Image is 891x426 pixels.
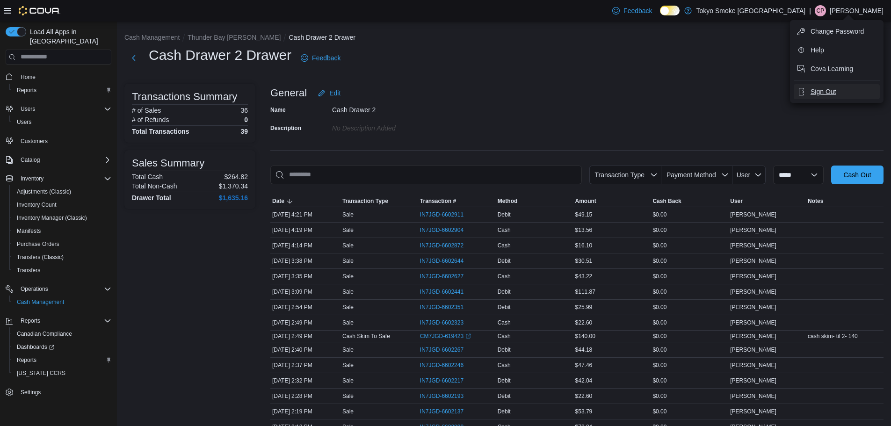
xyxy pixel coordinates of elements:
span: $22.60 [575,392,593,400]
div: [DATE] 2:19 PM [270,406,340,417]
span: IN7JGD-6602246 [420,361,464,369]
div: Cash Drawer 2 [332,102,457,114]
button: Inventory Count [9,198,115,211]
p: 0 [244,116,248,123]
button: User [728,195,806,207]
span: Feedback [312,53,340,63]
button: Manifests [9,224,115,238]
span: [PERSON_NAME] [730,361,776,369]
a: Purchase Orders [13,238,63,250]
h4: $1,635.16 [219,194,248,202]
span: [PERSON_NAME] [730,288,776,296]
span: Operations [21,285,48,293]
button: Operations [17,283,52,295]
p: $1,370.34 [219,182,248,190]
span: Reports [17,315,111,326]
span: Cash Management [13,296,111,308]
button: Cash Out [831,166,884,184]
button: IN7JGD-6602246 [420,360,473,371]
span: Users [13,116,111,128]
a: Settings [17,387,44,398]
span: Transfers [17,267,40,274]
span: [PERSON_NAME] [730,408,776,415]
a: Transfers (Classic) [13,252,67,263]
button: Home [2,70,115,84]
button: IN7JGD-6602137 [420,406,473,417]
p: Sale [342,226,354,234]
button: IN7JGD-6602627 [420,271,473,282]
div: $0.00 [651,360,728,371]
nav: Complex example [6,66,111,424]
span: Payment Method [666,171,716,179]
span: $49.15 [575,211,593,218]
button: Transfers (Classic) [9,251,115,264]
span: Load All Apps in [GEOGRAPHIC_DATA] [26,27,111,46]
span: $47.46 [575,361,593,369]
span: Operations [17,283,111,295]
button: Change Password [794,24,880,39]
span: [PERSON_NAME] [730,242,776,249]
button: Thunder Bay [PERSON_NAME] [188,34,281,41]
span: Change Password [811,27,864,36]
span: Edit [329,88,340,98]
div: No Description added [332,121,457,132]
span: Dashboards [13,341,111,353]
a: Feedback [297,49,344,67]
button: Sign Out [794,84,880,99]
span: [PERSON_NAME] [730,392,776,400]
button: Reports [9,354,115,367]
p: | [809,5,811,16]
button: Notes [806,195,884,207]
label: Description [270,124,301,132]
div: [DATE] 3:09 PM [270,286,340,297]
span: Reports [13,85,111,96]
span: Amount [575,197,596,205]
span: $111.87 [575,288,595,296]
div: [DATE] 4:19 PM [270,224,340,236]
button: Canadian Compliance [9,327,115,340]
button: Help [794,43,880,58]
span: IN7JGD-6602217 [420,377,464,384]
p: Sale [342,211,354,218]
span: Help [811,45,824,55]
div: [DATE] 2:49 PM [270,317,340,328]
span: Customers [17,135,111,147]
button: Transaction # [418,195,496,207]
span: IN7JGD-6602351 [420,303,464,311]
p: Sale [342,257,354,265]
button: IN7JGD-6602217 [420,375,473,386]
h4: Drawer Total [132,194,171,202]
span: [PERSON_NAME] [730,273,776,280]
span: Users [21,105,35,113]
a: Home [17,72,39,83]
span: Users [17,103,111,115]
span: Cash [498,319,511,326]
button: Next [124,49,143,67]
p: Sale [342,408,354,415]
img: Cova [19,6,60,15]
button: Cash Drawer 2 Drawer [289,34,355,41]
span: Dashboards [17,343,54,351]
span: Cash [498,226,511,234]
div: [DATE] 2:40 PM [270,344,340,355]
span: $44.18 [575,346,593,354]
span: Home [21,73,36,81]
span: Cova Learning [811,64,853,73]
input: Dark Mode [660,6,680,15]
button: Cash Management [9,296,115,309]
button: IN7JGD-6602911 [420,209,473,220]
span: Settings [17,386,111,398]
span: Sign Out [811,87,836,96]
p: Tokyo Smoke [GEOGRAPHIC_DATA] [696,5,806,16]
span: Catalog [17,154,111,166]
span: Purchase Orders [17,240,59,248]
span: Reports [21,317,40,325]
span: Transaction Type [342,197,388,205]
nav: An example of EuiBreadcrumbs [124,33,884,44]
span: IN7JGD-6602644 [420,257,464,265]
span: $30.51 [575,257,593,265]
span: IN7JGD-6602911 [420,211,464,218]
button: Operations [2,282,115,296]
span: Debit [498,288,511,296]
